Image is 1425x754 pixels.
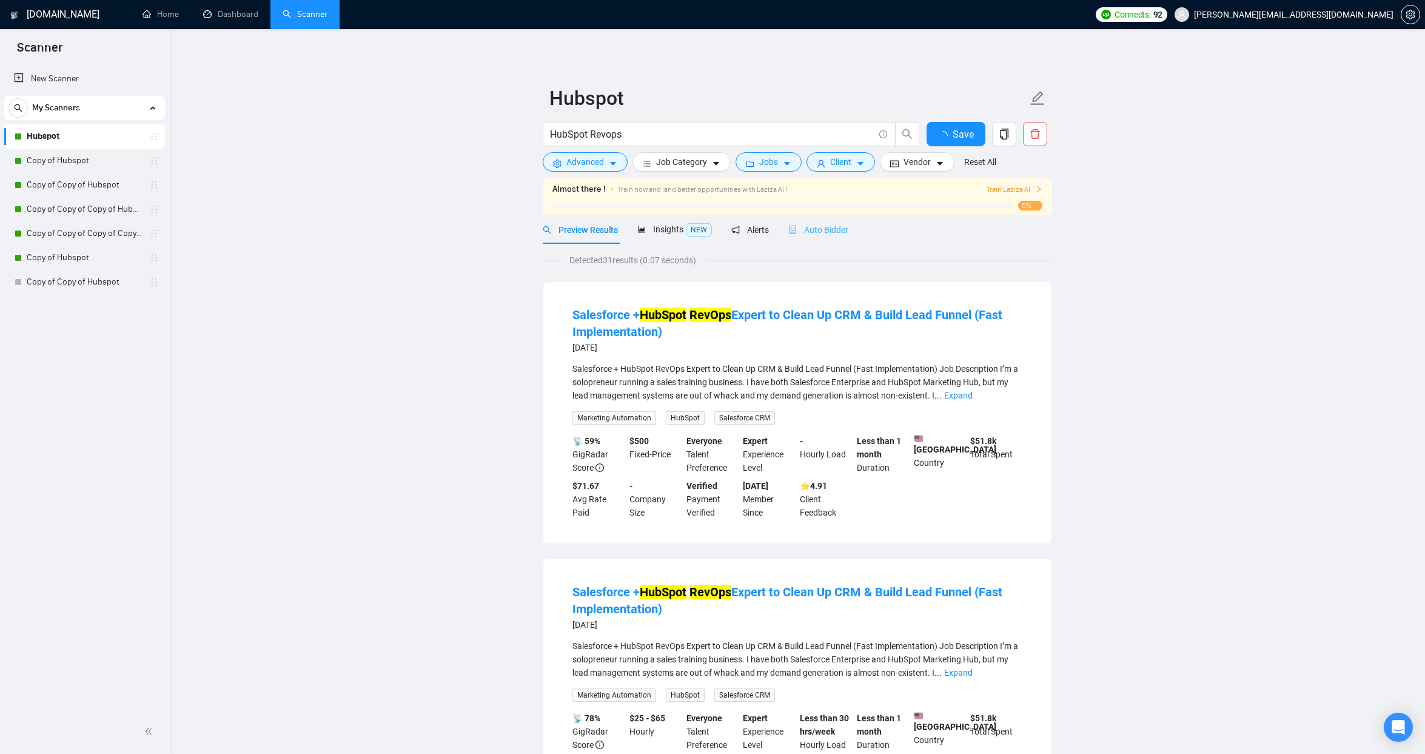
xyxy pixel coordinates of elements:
b: Everyone [686,436,722,446]
span: caret-down [936,159,944,168]
div: [DATE] [572,340,1022,355]
span: notification [731,226,740,234]
a: New Scanner [14,67,155,91]
div: Total Spent [968,712,1025,752]
div: Total Spent [968,434,1025,474]
div: Company Size [627,479,684,519]
a: Copy of Copy of Copy of Hubspot [27,197,142,221]
b: Verified [686,481,717,491]
span: user [817,159,825,168]
span: HubSpot [666,411,705,425]
b: Expert [743,436,768,446]
mark: RevOps [689,308,731,322]
div: Experience Level [740,712,797,752]
div: Client Feedback [797,479,854,519]
a: Expand [944,668,973,678]
b: [GEOGRAPHIC_DATA] [914,712,996,732]
div: Open Intercom Messenger [1384,713,1413,742]
button: delete [1023,122,1047,146]
b: Less than 30 hrs/week [800,713,849,736]
div: Talent Preference [684,434,741,474]
b: [DATE] [743,481,768,491]
span: info-circle [595,741,604,749]
span: Scanner [7,39,72,64]
span: robot [788,226,797,234]
span: setting [553,159,562,168]
span: ... [934,391,942,400]
span: Salesforce + HubSpot RevOps Expert to Clean Up CRM & Build Lead Funnel (Fast Implementation) Job ... [572,364,1018,400]
span: Train now and land better opportunities with Laziza AI ! [618,185,787,194]
a: setting [1401,10,1420,19]
div: Country [911,434,968,474]
span: bars [643,159,651,168]
span: Salesforce CRM [714,688,775,702]
span: Save [953,127,974,142]
b: Less than 1 month [857,436,901,459]
span: Client [830,155,851,169]
span: folder [746,159,754,168]
img: 🇺🇸 [914,434,923,443]
button: Save [927,122,985,146]
span: caret-down [856,159,865,168]
img: upwork-logo.png [1101,10,1111,19]
img: 🇺🇸 [914,712,923,720]
span: Preview Results [543,225,618,235]
b: $71.67 [572,481,599,491]
a: homeHome [142,9,179,19]
span: Marketing Automation [572,411,656,425]
a: Reset All [964,155,996,169]
div: Fixed-Price [627,434,684,474]
span: Salesforce CRM [714,411,775,425]
span: copy [993,129,1016,140]
div: Hourly [627,712,684,752]
a: Copy of Hubspot [27,246,142,270]
span: holder [149,204,159,214]
span: Advanced [566,155,604,169]
span: holder [149,229,159,238]
button: copy [992,122,1016,146]
b: - [800,436,803,446]
span: delete [1024,129,1047,140]
span: Insights [637,224,712,234]
span: loading [938,131,953,141]
span: Job Category [656,155,707,169]
span: Connects: [1115,8,1150,21]
div: Payment Verified [684,479,741,519]
span: holder [149,132,159,141]
span: ... [934,668,942,678]
span: NEW [686,223,712,237]
b: 📡 78% [572,713,600,723]
div: Salesforce + HubSpot RevOps Expert to Clean Up CRM & Build Lead Funnel (Fast Implementation) Job ... [572,639,1022,679]
div: [DATE] [572,618,1022,632]
b: - [629,481,632,491]
span: edit [1030,90,1045,106]
button: search [8,98,28,118]
a: Expand [944,391,973,400]
div: Hourly Load [797,434,854,474]
a: Salesforce +HubSpot RevOpsExpert to Clean Up CRM & Build Lead Funnel (Fast Implementation) [572,585,1002,616]
a: Hubspot [27,124,142,149]
div: Duration [854,434,911,474]
div: Experience Level [740,434,797,474]
li: My Scanners [4,96,165,294]
button: idcardVendorcaret-down [880,152,954,172]
span: Marketing Automation [572,688,656,702]
b: [GEOGRAPHIC_DATA] [914,434,996,454]
img: logo [10,5,19,25]
button: folderJobscaret-down [736,152,802,172]
span: caret-down [712,159,720,168]
span: search [9,104,27,112]
a: Salesforce +HubSpot RevOpsExpert to Clean Up CRM & Build Lead Funnel (Fast Implementation) [572,308,1002,339]
span: user [1178,10,1186,19]
input: Search Freelance Jobs... [550,127,874,142]
a: dashboardDashboard [203,9,258,19]
button: Train Laziza AI [987,184,1042,195]
button: setting [1401,5,1420,24]
span: holder [149,180,159,190]
li: New Scanner [4,67,165,91]
span: caret-down [783,159,791,168]
div: Duration [854,712,911,752]
b: $ 500 [629,436,649,446]
b: 📡 59% [572,436,600,446]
